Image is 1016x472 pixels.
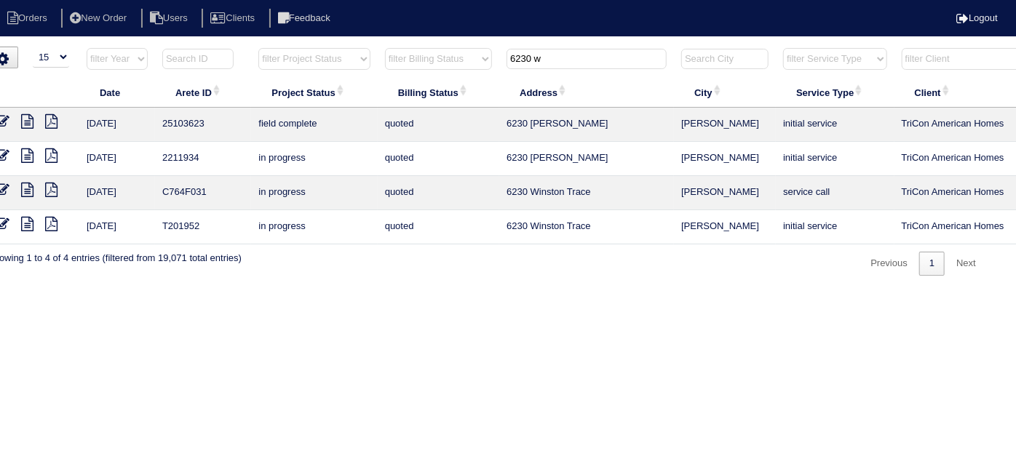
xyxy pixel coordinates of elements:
input: Search City [681,49,769,69]
td: quoted [378,108,499,142]
th: City: activate to sort column ascending [674,77,776,108]
td: T201952 [155,210,251,244]
th: Date [79,77,155,108]
td: 6230 Winston Trace [499,210,674,244]
th: Address: activate to sort column ascending [499,77,674,108]
li: Users [141,9,199,28]
input: Search Address [507,49,667,69]
th: Arete ID: activate to sort column ascending [155,77,251,108]
li: Feedback [269,9,342,28]
td: in progress [251,142,377,176]
td: [DATE] [79,210,155,244]
td: 25103623 [155,108,251,142]
a: New Order [61,12,138,23]
td: [PERSON_NAME] [674,176,776,210]
td: 6230 [PERSON_NAME] [499,142,674,176]
th: Project Status: activate to sort column ascending [251,77,377,108]
td: [DATE] [79,176,155,210]
td: [DATE] [79,108,155,142]
td: service call [776,176,894,210]
td: in progress [251,210,377,244]
td: quoted [378,176,499,210]
td: quoted [378,142,499,176]
td: C764F031 [155,176,251,210]
th: Service Type: activate to sort column ascending [776,77,894,108]
a: Users [141,12,199,23]
td: 2211934 [155,142,251,176]
td: initial service [776,210,894,244]
td: [PERSON_NAME] [674,108,776,142]
a: Clients [202,12,266,23]
td: 6230 Winston Trace [499,176,674,210]
input: Search ID [162,49,234,69]
td: initial service [776,142,894,176]
th: Billing Status: activate to sort column ascending [378,77,499,108]
a: Logout [956,12,998,23]
li: New Order [61,9,138,28]
li: Clients [202,9,266,28]
td: [DATE] [79,142,155,176]
td: [PERSON_NAME] [674,210,776,244]
td: [PERSON_NAME] [674,142,776,176]
a: Next [946,252,986,276]
td: field complete [251,108,377,142]
td: initial service [776,108,894,142]
a: 1 [919,252,945,276]
td: in progress [251,176,377,210]
td: quoted [378,210,499,244]
td: 6230 [PERSON_NAME] [499,108,674,142]
a: Previous [860,252,918,276]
